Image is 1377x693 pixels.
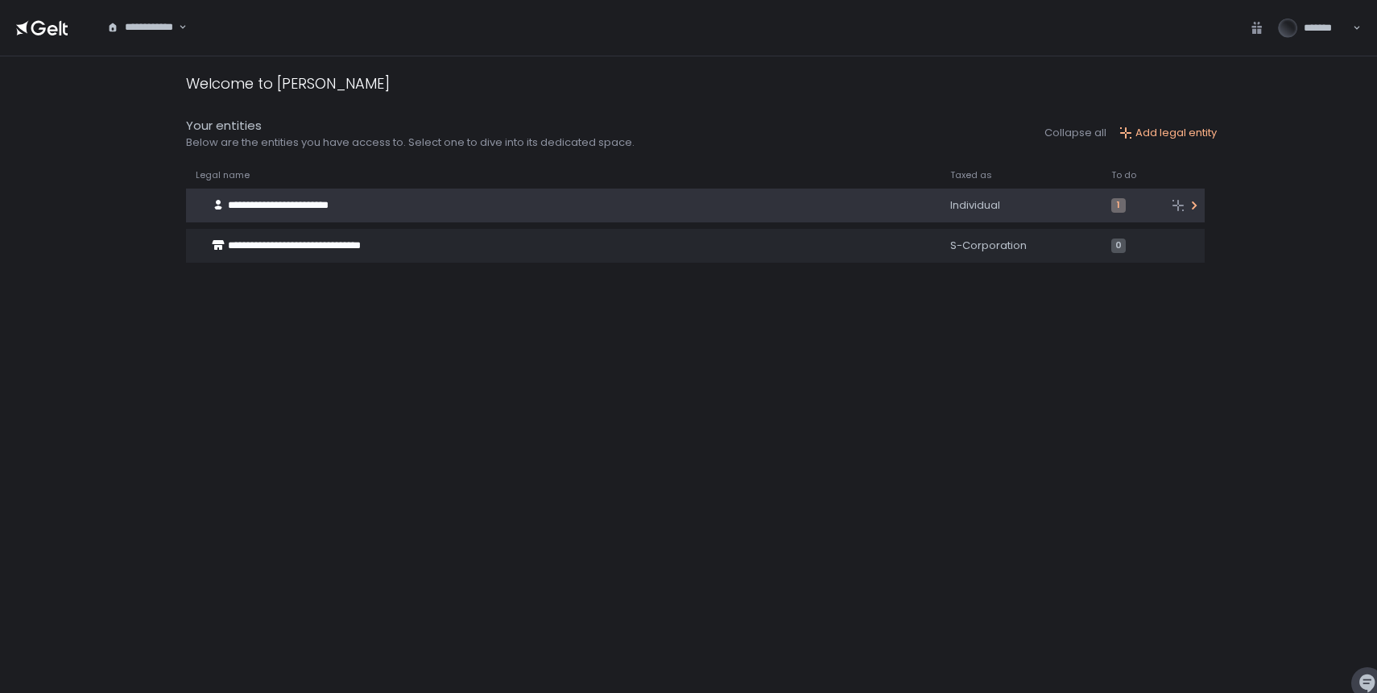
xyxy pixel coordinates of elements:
div: Below are the entities you have access to. Select one to dive into its dedicated space. [186,135,635,150]
div: S-Corporation [950,239,1092,253]
span: Legal name [196,169,250,181]
button: Collapse all [1044,126,1106,140]
div: Individual [950,198,1092,213]
span: 0 [1111,239,1126,253]
button: Add legal entity [1119,126,1217,140]
input: Search for option [176,19,177,35]
div: Welcome to [PERSON_NAME] [186,73,390,94]
span: Taxed as [950,169,992,181]
span: 1 [1111,198,1126,213]
span: To do [1111,169,1136,181]
div: Your entities [186,117,635,135]
div: Search for option [97,10,187,44]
